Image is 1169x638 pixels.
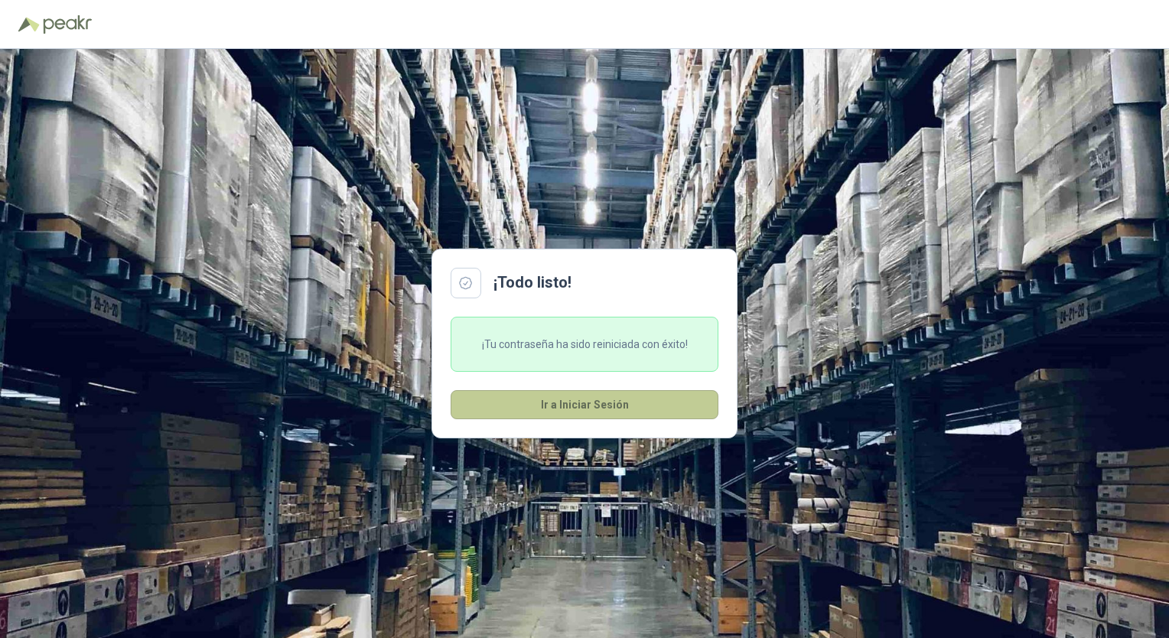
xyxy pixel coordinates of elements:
div: ¡Tu contraseña ha sido reiniciada con éxito! [451,317,718,372]
button: Ir a Iniciar Sesión [451,390,718,419]
h2: ¡Todo listo! [493,271,571,295]
img: Peakr [43,15,92,34]
img: Logo [18,17,40,32]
